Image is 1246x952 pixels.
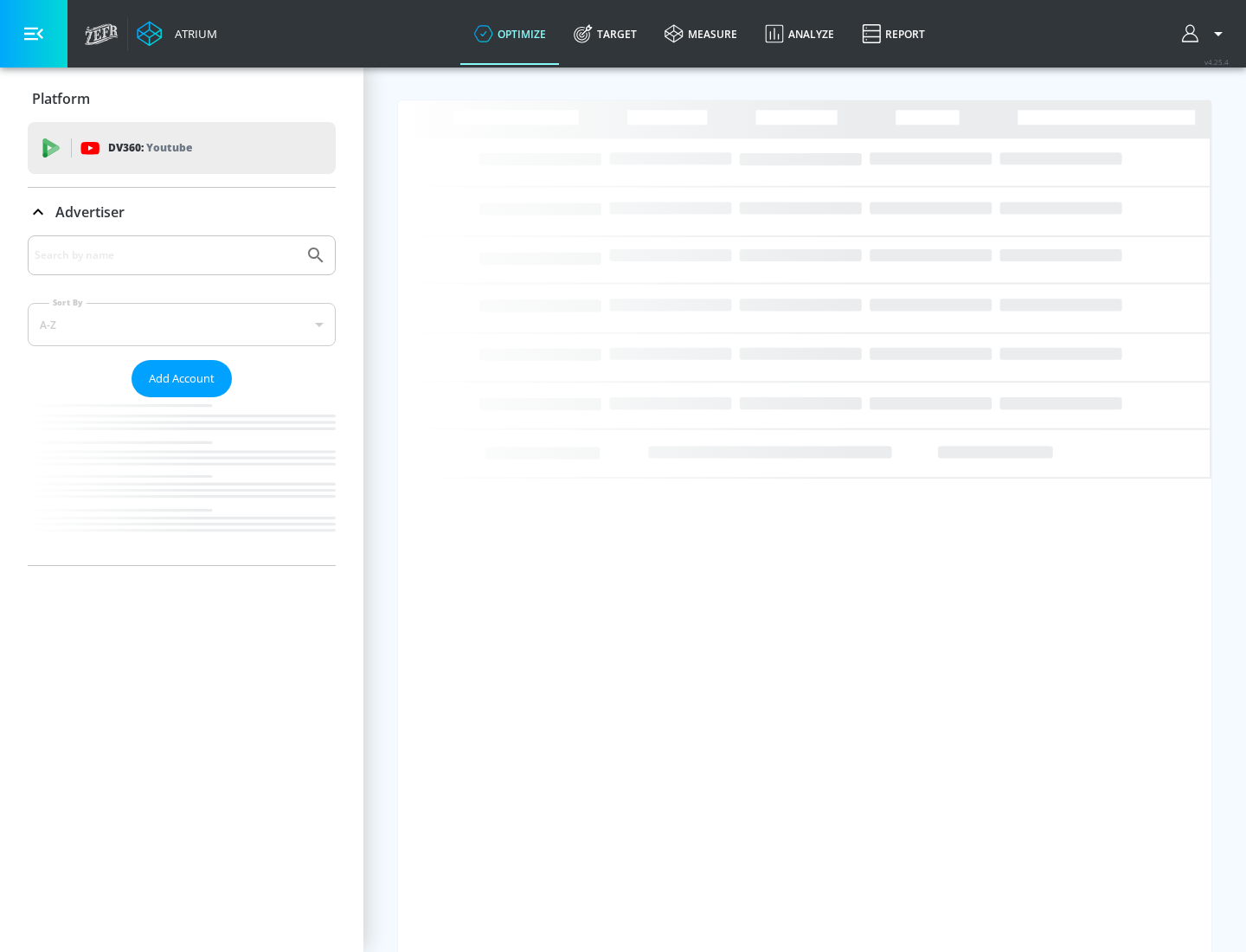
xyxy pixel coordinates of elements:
[28,303,336,346] div: A-Z
[28,397,336,565] nav: list of Advertiser
[149,369,215,389] span: Add Account
[651,3,751,65] a: measure
[1204,57,1229,67] span: v 4.25.4
[35,244,297,267] input: Search by name
[28,74,336,123] div: Platform
[137,21,217,47] a: Atrium
[168,26,217,42] div: Atrium
[28,235,336,565] div: Advertiser
[848,3,939,65] a: Report
[55,203,125,222] p: Advertiser
[146,138,192,157] p: Youtube
[108,138,192,158] p: DV360:
[32,89,90,108] p: Platform
[751,3,848,65] a: Analyze
[560,3,651,65] a: Target
[460,3,560,65] a: optimize
[49,297,87,308] label: Sort By
[28,122,336,174] div: DV360: Youtube
[28,188,336,236] div: Advertiser
[132,360,232,397] button: Add Account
